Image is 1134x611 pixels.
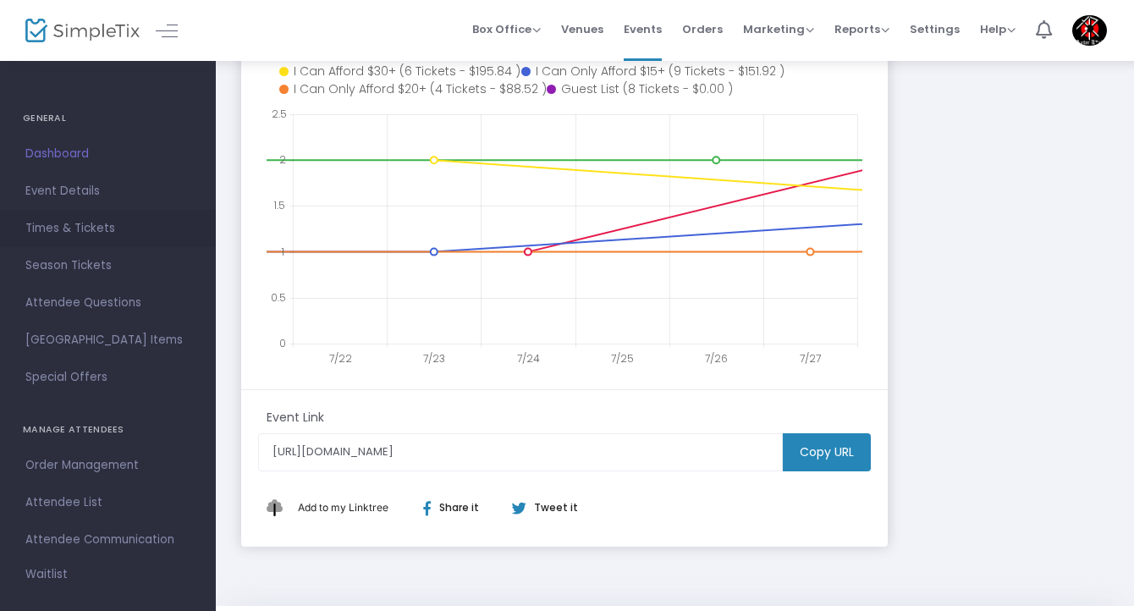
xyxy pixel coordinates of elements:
span: Season Tickets [25,255,190,277]
span: Orders [682,8,723,51]
text: 7/22 [329,351,352,366]
text: 1.5 [273,198,285,212]
text: 7/25 [611,351,634,366]
text: 0.5 [271,289,286,304]
span: Dashboard [25,143,190,165]
text: 7/26 [705,351,728,366]
span: Event Details [25,180,190,202]
span: Events [624,8,662,51]
span: Special Offers [25,366,190,388]
h4: GENERAL [23,102,193,135]
text: 1 [281,244,284,258]
span: [GEOGRAPHIC_DATA] Items [25,329,190,351]
text: 2 [279,152,286,167]
span: Attendee List [25,492,190,514]
m-panel-subtitle: Event Link [267,409,324,427]
m-button: Copy URL [783,433,871,471]
img: linktree [267,499,294,515]
span: Add to my Linktree [298,501,388,514]
text: 7/23 [423,351,445,366]
div: Tweet it [495,500,586,515]
div: Share it [406,500,511,515]
span: Venues [561,8,603,51]
span: Waitlist [25,566,68,583]
text: 0 [279,336,286,350]
span: Order Management [25,454,190,476]
h4: MANAGE ATTENDEES [23,413,193,447]
span: Marketing [743,21,814,37]
text: 7/27 [800,351,821,366]
span: Attendee Communication [25,529,190,551]
text: 2.5 [272,107,287,121]
span: Settings [910,8,960,51]
span: Box Office [472,21,541,37]
span: Reports [834,21,889,37]
span: Help [980,21,1016,37]
button: Add This to My Linktree [294,487,393,528]
text: 7/24 [517,351,540,366]
span: Times & Tickets [25,217,190,239]
span: Attendee Questions [25,292,190,314]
